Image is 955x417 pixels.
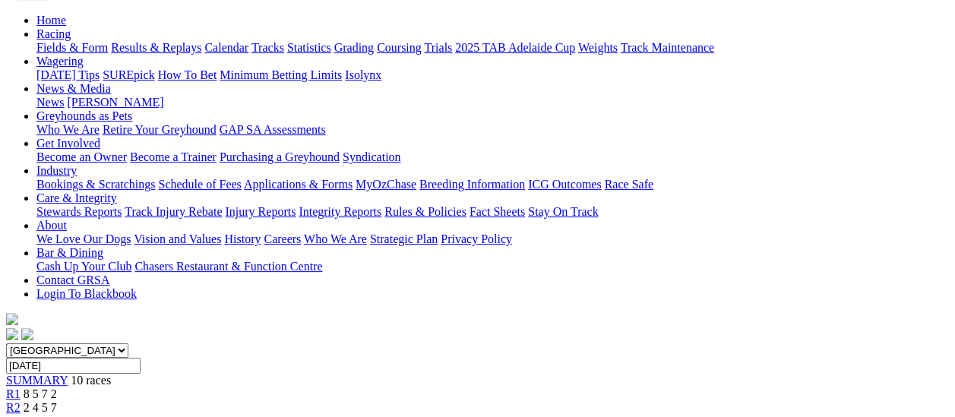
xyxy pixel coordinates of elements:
a: Track Maintenance [621,41,714,54]
a: Contact GRSA [36,273,109,286]
a: Who We Are [36,123,100,136]
span: 2 4 5 7 [24,401,57,414]
div: Racing [36,41,949,55]
a: Schedule of Fees [158,178,241,191]
a: Racing [36,27,71,40]
a: Syndication [343,150,400,163]
a: Coursing [377,41,422,54]
a: Fact Sheets [470,205,525,218]
a: 2025 TAB Adelaide Cup [455,41,575,54]
span: 10 races [71,374,111,387]
a: Strategic Plan [370,232,438,245]
a: Stewards Reports [36,205,122,218]
a: Statistics [287,41,331,54]
a: Tracks [251,41,284,54]
a: Rules & Policies [384,205,466,218]
a: News [36,96,64,109]
a: Grading [334,41,374,54]
a: Industry [36,164,77,177]
a: Chasers Restaurant & Function Centre [134,260,322,273]
a: Isolynx [345,68,381,81]
a: Privacy Policy [441,232,512,245]
a: How To Bet [158,68,217,81]
a: Wagering [36,55,84,68]
a: Minimum Betting Limits [220,68,342,81]
a: Become a Trainer [130,150,217,163]
a: [DATE] Tips [36,68,100,81]
a: Trials [424,41,452,54]
a: Injury Reports [225,205,296,218]
a: About [36,219,67,232]
a: Get Involved [36,137,100,150]
img: twitter.svg [21,328,33,340]
a: Track Injury Rebate [125,205,222,218]
a: News & Media [36,82,111,95]
a: ICG Outcomes [528,178,601,191]
a: R1 [6,387,21,400]
a: Who We Are [304,232,367,245]
a: Breeding Information [419,178,525,191]
a: Login To Blackbook [36,287,137,300]
a: History [224,232,261,245]
a: Bar & Dining [36,246,103,259]
a: Bookings & Scratchings [36,178,155,191]
a: Retire Your Greyhound [103,123,217,136]
a: Greyhounds as Pets [36,109,132,122]
input: Select date [6,358,141,374]
a: Calendar [204,41,248,54]
a: Careers [264,232,301,245]
a: Applications & Forms [244,178,353,191]
a: SUREpick [103,68,154,81]
a: Purchasing a Greyhound [220,150,340,163]
div: Greyhounds as Pets [36,123,949,137]
a: We Love Our Dogs [36,232,131,245]
a: Care & Integrity [36,191,117,204]
div: Bar & Dining [36,260,949,273]
img: logo-grsa-white.png [6,313,18,325]
a: Vision and Values [134,232,221,245]
a: [PERSON_NAME] [67,96,163,109]
a: R2 [6,401,21,414]
a: Home [36,14,66,27]
a: Become an Owner [36,150,127,163]
div: News & Media [36,96,949,109]
a: Weights [578,41,618,54]
div: Get Involved [36,150,949,164]
a: Stay On Track [528,205,598,218]
a: MyOzChase [356,178,416,191]
a: Race Safe [604,178,653,191]
span: 8 5 7 2 [24,387,57,400]
a: Fields & Form [36,41,108,54]
img: facebook.svg [6,328,18,340]
div: Wagering [36,68,949,82]
div: About [36,232,949,246]
a: Integrity Reports [299,205,381,218]
div: Care & Integrity [36,205,949,219]
a: SUMMARY [6,374,68,387]
a: Results & Replays [111,41,201,54]
a: GAP SA Assessments [220,123,326,136]
div: Industry [36,178,949,191]
a: Cash Up Your Club [36,260,131,273]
